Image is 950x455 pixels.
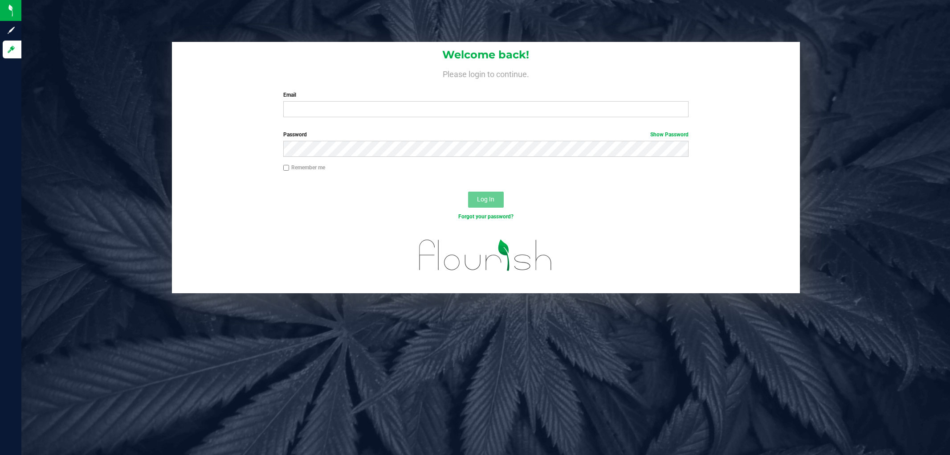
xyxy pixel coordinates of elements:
[283,164,325,172] label: Remember me
[283,165,289,171] input: Remember me
[172,49,800,61] h1: Welcome back!
[7,26,16,35] inline-svg: Sign up
[283,91,689,99] label: Email
[458,213,514,220] a: Forgot your password?
[7,45,16,54] inline-svg: Log in
[477,196,494,203] span: Log In
[407,230,564,280] img: flourish_logo.svg
[283,131,307,138] span: Password
[650,131,689,138] a: Show Password
[468,192,504,208] button: Log In
[172,68,800,78] h4: Please login to continue.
